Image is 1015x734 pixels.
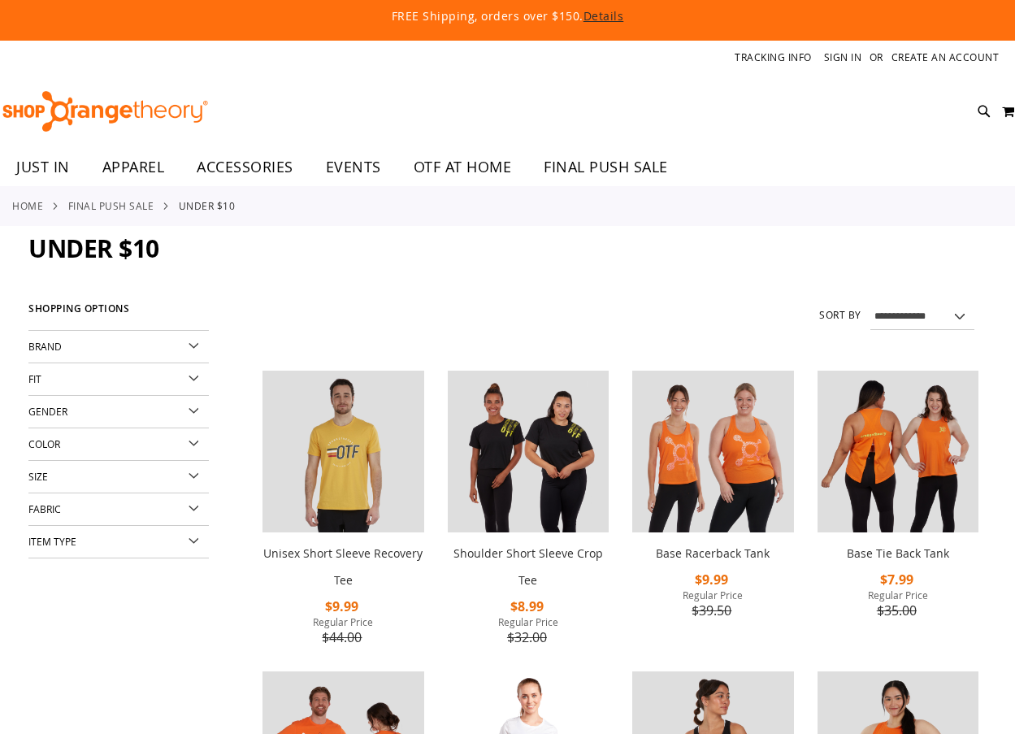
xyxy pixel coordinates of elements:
a: Unisex Short Sleeve Recovery Tee [263,545,423,588]
span: $7.99 [880,571,916,589]
span: $32.00 [507,628,549,646]
div: Gender [28,396,209,428]
span: Regular Price [448,615,609,628]
img: Product image for Base Racerback Tank [632,371,793,532]
a: OTF AT HOME [397,149,528,186]
a: Product image for Shoulder Short Sleeve Crop Tee [448,371,609,535]
span: $39.50 [692,602,734,619]
a: Product image for Base Tie Back Tank [818,371,978,535]
span: Regular Price [262,615,423,628]
strong: Under $10 [179,198,236,213]
a: Product image for Unisex Short Sleeve Recovery Tee [262,371,423,535]
img: Product image for Shoulder Short Sleeve Crop Tee [448,371,609,532]
div: product [440,363,617,689]
div: product [809,363,987,662]
a: Sign In [824,50,862,64]
a: Create an Account [891,50,1000,64]
div: product [254,363,432,689]
span: Gender [28,405,67,418]
strong: Shopping Options [28,296,209,331]
div: Fit [28,363,209,396]
span: $44.00 [322,628,364,646]
a: Home [12,198,43,213]
span: Fit [28,372,41,385]
span: APPAREL [102,149,165,185]
span: ACCESSORIES [197,149,293,185]
span: EVENTS [326,149,381,185]
div: Color [28,428,209,461]
span: Brand [28,340,62,353]
span: $9.99 [325,597,361,615]
span: $35.00 [877,602,919,619]
div: Fabric [28,493,209,526]
div: Size [28,461,209,493]
span: $9.99 [695,571,731,589]
a: Tracking Info [735,50,812,64]
a: Product image for Base Racerback Tank [632,371,793,535]
span: Size [28,470,48,483]
span: Regular Price [632,589,793,602]
span: Fabric [28,502,61,515]
span: FINAL PUSH SALE [544,149,668,185]
div: product [624,363,801,662]
span: Color [28,437,60,450]
img: Product image for Base Tie Back Tank [818,371,978,532]
span: JUST IN [16,149,70,185]
a: ACCESSORIES [180,149,310,186]
p: FREE Shipping, orders over $150. [58,8,956,24]
img: Product image for Unisex Short Sleeve Recovery Tee [262,371,423,532]
a: EVENTS [310,149,397,186]
label: Sort By [819,308,861,322]
span: Item Type [28,535,76,548]
a: Base Racerback Tank [656,545,770,561]
div: Brand [28,331,209,363]
a: FINAL PUSH SALE [527,149,684,185]
span: Under $10 [28,232,159,265]
a: Shoulder Short Sleeve Crop Tee [453,545,603,588]
a: FINAL PUSH SALE [68,198,154,213]
a: Details [583,8,624,24]
a: APPAREL [86,149,181,186]
span: Regular Price [818,589,978,602]
span: OTF AT HOME [414,149,512,185]
span: $8.99 [510,597,546,615]
a: Base Tie Back Tank [847,545,949,561]
div: Item Type [28,526,209,558]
